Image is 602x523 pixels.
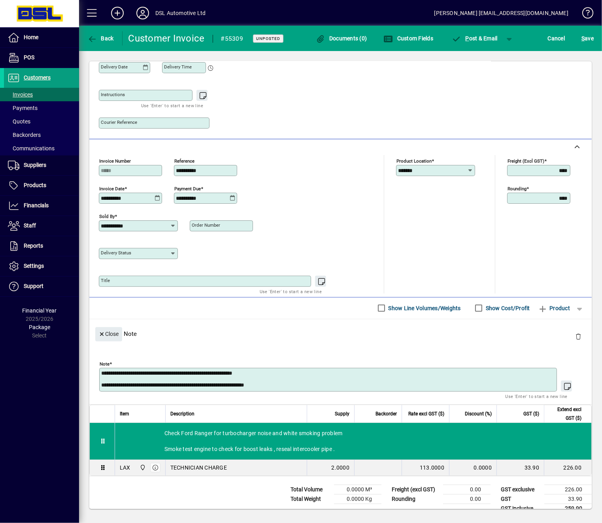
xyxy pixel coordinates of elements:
[95,327,122,341] button: Close
[101,278,110,283] mat-label: Title
[4,101,79,115] a: Payments
[534,301,574,315] button: Product
[24,162,46,168] span: Suppliers
[287,494,334,504] td: Total Weight
[8,105,38,111] span: Payments
[138,463,147,472] span: Central
[506,392,568,401] mat-hint: Use 'Enter' to start a new line
[335,409,349,418] span: Supply
[549,405,581,423] span: Extend excl GST ($)
[164,64,192,70] mat-label: Delivery time
[192,222,220,228] mat-label: Order number
[4,115,79,128] a: Quotes
[93,330,124,337] app-page-header-button: Close
[24,202,49,208] span: Financials
[334,485,381,494] td: 0.0000 M³
[4,28,79,47] a: Home
[120,464,130,472] div: LAX
[101,250,131,256] mat-label: Delivery status
[465,409,492,418] span: Discount (%)
[396,158,432,163] mat-label: Product location
[89,319,592,348] div: Note
[484,304,530,312] label: Show Cost/Profit
[452,35,498,42] span: ost & Email
[24,182,46,188] span: Products
[4,216,79,236] a: Staff
[579,31,596,45] button: Save
[569,333,588,340] app-page-header-button: Delete
[544,460,591,476] td: 226.00
[170,409,194,418] span: Description
[448,31,502,45] button: Post & Email
[388,485,443,494] td: Freight (excl GST)
[332,464,350,472] span: 2.0000
[174,158,194,163] mat-label: Reference
[79,31,123,45] app-page-header-button: Back
[170,464,227,472] span: TECHNICIAN CHARGE
[8,145,55,152] span: Communications
[581,35,585,42] span: S
[101,92,125,97] mat-label: Instructions
[508,186,527,191] mat-label: Rounding
[155,7,206,19] div: DSL Automotive Ltd
[260,287,322,296] mat-hint: Use 'Enter' to start a new line
[466,35,469,42] span: P
[581,32,594,45] span: ave
[101,64,128,70] mat-label: Delivery date
[544,504,592,514] td: 259.90
[544,494,592,504] td: 33.90
[24,283,43,289] span: Support
[8,118,30,125] span: Quotes
[87,35,114,42] span: Back
[4,176,79,195] a: Products
[443,485,491,494] td: 0.00
[101,119,137,125] mat-label: Courier Reference
[4,256,79,276] a: Settings
[105,6,130,20] button: Add
[4,236,79,256] a: Reports
[434,7,568,19] div: [PERSON_NAME] [EMAIL_ADDRESS][DOMAIN_NAME]
[99,186,125,191] mat-label: Invoice date
[544,485,592,494] td: 226.00
[449,460,496,476] td: 0.0000
[287,485,334,494] td: Total Volume
[497,485,544,494] td: GST exclusive
[496,460,544,476] td: 33.90
[85,31,116,45] button: Back
[99,158,131,163] mat-label: Invoice number
[497,504,544,514] td: GST inclusive
[29,324,50,330] span: Package
[388,494,443,504] td: Rounding
[256,36,280,41] span: Unposted
[4,142,79,155] a: Communications
[24,263,44,269] span: Settings
[497,494,544,504] td: GST
[546,31,567,45] button: Cancel
[8,132,41,138] span: Backorders
[120,409,129,418] span: Item
[523,409,539,418] span: GST ($)
[4,277,79,296] a: Support
[141,101,203,110] mat-hint: Use 'Enter' to start a new line
[221,32,243,45] div: #55309
[99,213,115,219] mat-label: Sold by
[4,88,79,101] a: Invoices
[24,74,51,81] span: Customers
[174,186,201,191] mat-label: Payment due
[4,128,79,142] a: Backorders
[576,2,592,27] a: Knowledge Base
[443,494,491,504] td: 0.00
[387,304,461,312] label: Show Line Volumes/Weights
[508,158,544,163] mat-label: Freight (excl GST)
[334,494,381,504] td: 0.0000 Kg
[24,222,36,229] span: Staff
[24,243,43,249] span: Reports
[8,91,33,98] span: Invoices
[115,423,591,459] div: Check Ford Ranger for turbocharger noise and white smoking problem Smoke test engine to check for...
[128,32,205,45] div: Customer Invoice
[100,361,109,366] mat-label: Note
[569,327,588,346] button: Delete
[316,35,367,42] span: Documents (0)
[383,35,433,42] span: Custom Fields
[407,464,444,472] div: 113.0000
